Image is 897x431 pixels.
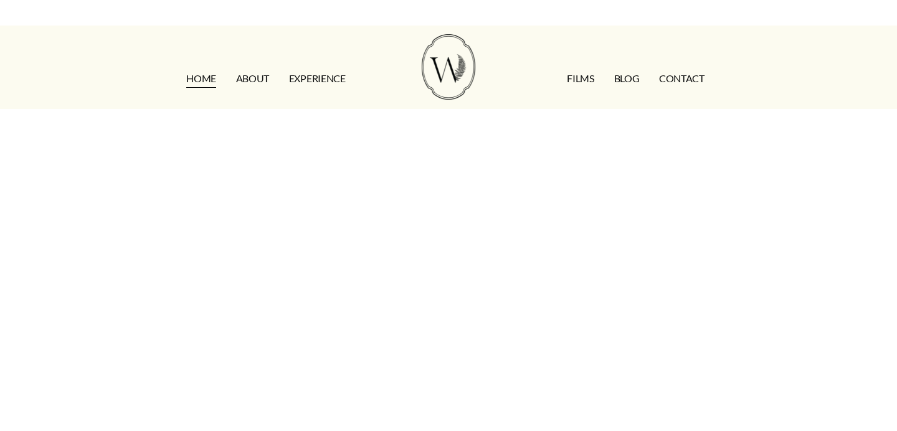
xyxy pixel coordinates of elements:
a: ABOUT [236,69,269,88]
img: Wild Fern Weddings [422,34,475,100]
a: HOME [186,69,216,88]
a: EXPERIENCE [289,69,346,88]
a: FILMS [567,69,594,88]
a: Blog [614,69,640,88]
a: CONTACT [659,69,705,88]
